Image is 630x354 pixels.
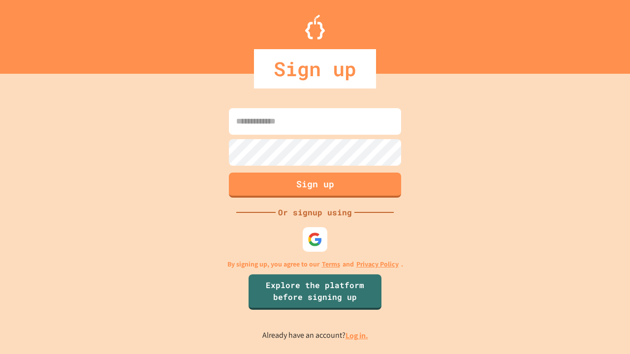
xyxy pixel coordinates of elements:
[308,232,322,247] img: google-icon.svg
[322,259,340,269] a: Terms
[346,330,368,341] a: Log in.
[276,206,354,218] div: Or signup using
[249,274,381,310] a: Explore the platform before signing up
[227,259,403,269] p: By signing up, you agree to our and .
[229,173,401,198] button: Sign up
[356,259,399,269] a: Privacy Policy
[305,15,325,39] img: Logo.svg
[254,49,376,88] div: Sign up
[262,329,368,342] p: Already have an account?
